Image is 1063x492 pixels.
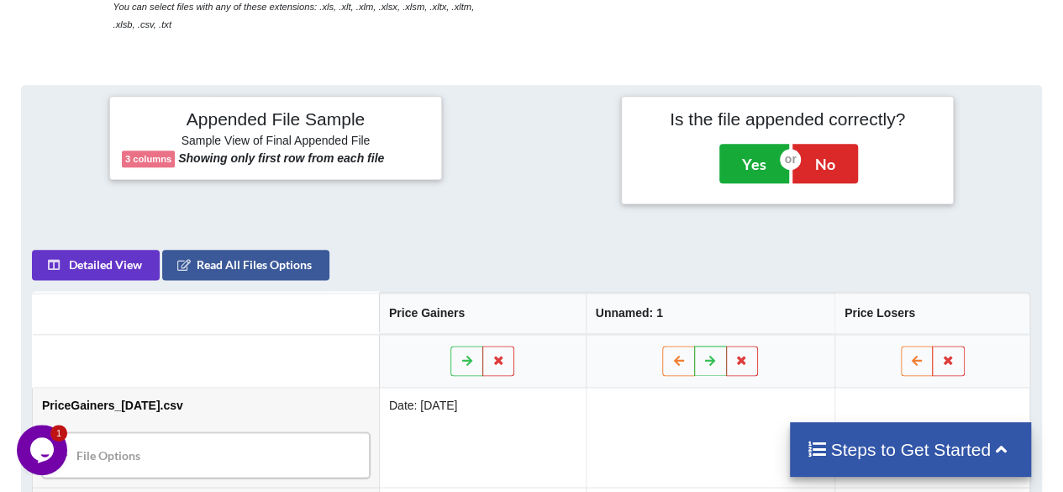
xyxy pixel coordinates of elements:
[792,144,858,183] button: No
[122,134,429,151] h6: Sample View of Final Appended File
[834,293,1029,334] th: Price Losers
[32,250,160,280] button: Detailed View
[634,108,941,130] h4: Is the file appended correctly?
[719,144,789,183] button: Yes
[113,2,475,29] i: You can select files with any of these extensions: .xls, .xlt, .xlm, .xlsx, .xlsm, .xltx, .xltm, ...
[379,293,586,334] th: Price Gainers
[125,154,171,164] b: 3 columns
[379,388,586,487] td: Date: [DATE]
[162,250,329,280] button: Read All Files Options
[17,425,71,475] iframe: chat widget
[122,108,429,132] h4: Appended File Sample
[47,437,365,473] div: File Options
[178,151,384,165] b: Showing only first row from each file
[807,439,1014,460] h4: Steps to Get Started
[33,388,379,487] td: PriceGainers_[DATE].csv
[586,293,834,334] th: Unnamed: 1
